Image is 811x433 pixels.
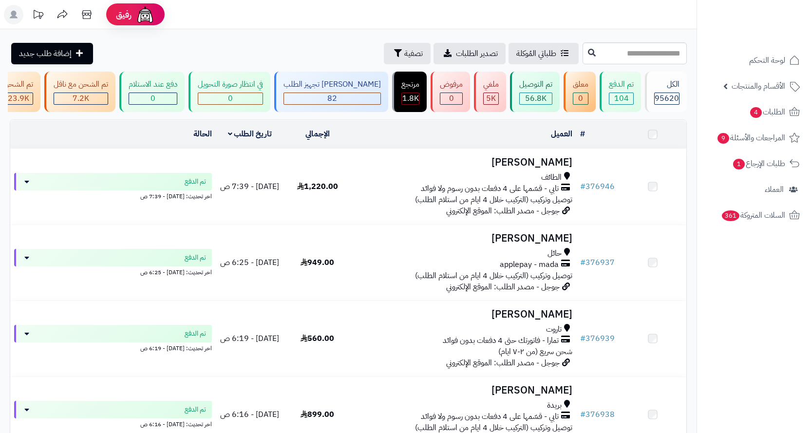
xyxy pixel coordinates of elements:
[390,72,429,112] a: مرتجع 1.8K
[547,400,562,411] span: بريدة
[722,210,739,221] span: 361
[598,72,643,112] a: تم الدفع 104
[355,157,572,168] h3: [PERSON_NAME]
[116,9,132,20] span: رفيق
[301,333,334,344] span: 560.00
[54,79,108,90] div: تم الشحن مع ناقل
[19,48,72,59] span: إضافة طلب جديد
[443,335,559,346] span: تمارا - فاتورتك حتى 4 دفعات بدون فوائد
[732,79,785,93] span: الأقسام والمنتجات
[609,79,634,90] div: تم الدفع
[415,270,572,282] span: توصيل وتركيب (التركيب خلال 4 ايام من استلام الطلب)
[193,128,212,140] a: الحالة
[580,257,615,268] a: #376937
[486,93,496,104] span: 5K
[520,93,552,104] div: 56772
[185,177,206,187] span: تم الدفع
[185,253,206,263] span: تم الدفع
[305,128,330,140] a: الإجمالي
[228,128,272,140] a: تاريخ الطلب
[421,411,559,422] span: تابي - قسّمها على 4 دفعات بدون رسوم ولا فوائد
[301,257,334,268] span: 949.00
[14,266,212,277] div: اخر تحديث: [DATE] - 6:25 ص
[26,5,50,27] a: تحديثات المنصة
[129,79,177,90] div: دفع عند الاستلام
[703,126,805,150] a: المراجعات والأسئلة9
[580,128,585,140] a: #
[129,93,177,104] div: 0
[421,183,559,194] span: تابي - قسّمها على 4 دفعات بدون رسوم ولا فوائد
[498,346,572,358] span: شحن سريع (من ٢-٧ ايام)
[519,79,552,90] div: تم التوصيل
[655,93,679,104] span: 95620
[4,93,33,104] div: 23877
[355,233,572,244] h3: [PERSON_NAME]
[547,248,562,259] span: حائل
[573,93,588,104] div: 0
[732,157,785,170] span: طلبات الإرجاع
[765,183,784,196] span: العملاء
[484,93,498,104] div: 4985
[508,72,562,112] a: تم التوصيل 56.8K
[580,181,615,192] a: #376946
[198,79,263,90] div: في انتظار صورة التحويل
[749,54,785,67] span: لوحة التحكم
[228,93,233,104] span: 0
[42,72,117,112] a: تم الشحن مع ناقل 7.2K
[721,208,785,222] span: السلات المتروكة
[151,93,155,104] span: 0
[415,194,572,206] span: توصيل وتركيب (التركيب خلال 4 ايام من استلام الطلب)
[614,93,629,104] span: 104
[3,79,33,90] div: تم الشحن
[580,257,585,268] span: #
[580,409,615,420] a: #376938
[456,48,498,59] span: تصدير الطلبات
[609,93,633,104] div: 104
[402,93,419,104] div: 1816
[580,333,615,344] a: #376939
[185,329,206,339] span: تم الدفع
[272,72,390,112] a: [PERSON_NAME] تجهيز الطلب 82
[284,93,380,104] div: 82
[500,259,559,270] span: applepay - mada
[301,409,334,420] span: 899.00
[220,333,279,344] span: [DATE] - 6:19 ص
[546,324,562,335] span: تاروت
[703,204,805,227] a: السلات المتروكة361
[429,72,472,112] a: مرفوض 0
[8,93,29,104] span: 23.9K
[402,93,419,104] span: 1.8K
[220,257,279,268] span: [DATE] - 6:25 ص
[198,93,263,104] div: 0
[297,181,338,192] span: 1,220.00
[717,131,785,145] span: المراجعات والأسئلة
[14,342,212,353] div: اخر تحديث: [DATE] - 6:19 ص
[525,93,547,104] span: 56.8K
[643,72,689,112] a: الكل95620
[541,172,562,183] span: الطائف
[401,79,419,90] div: مرتجع
[745,27,802,48] img: logo-2.png
[516,48,556,59] span: طلباتي المُوكلة
[733,159,745,169] span: 1
[117,72,187,112] a: دفع عند الاستلام 0
[580,181,585,192] span: #
[283,79,381,90] div: [PERSON_NAME] تجهيز الطلب
[446,205,560,217] span: جوجل - مصدر الطلب: الموقع الإلكتروني
[472,72,508,112] a: ملغي 5K
[440,79,463,90] div: مرفوض
[73,93,89,104] span: 7.2K
[54,93,108,104] div: 7223
[220,409,279,420] span: [DATE] - 6:16 ص
[135,5,155,24] img: ai-face.png
[220,181,279,192] span: [DATE] - 7:39 ص
[327,93,337,104] span: 82
[578,93,583,104] span: 0
[14,418,212,429] div: اخر تحديث: [DATE] - 6:16 ص
[717,133,729,144] span: 9
[355,385,572,396] h3: [PERSON_NAME]
[187,72,272,112] a: في انتظار صورة التحويل 0
[509,43,579,64] a: طلباتي المُوكلة
[440,93,462,104] div: 0
[483,79,499,90] div: ملغي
